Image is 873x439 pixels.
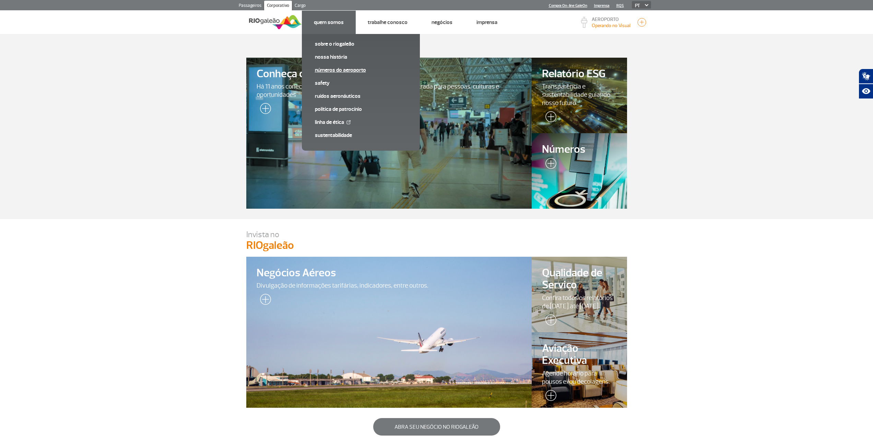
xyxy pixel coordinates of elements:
[315,79,407,87] a: SAFETY
[246,229,627,240] p: Invista no
[257,267,522,279] span: Negócios Aéreos
[542,343,617,367] span: Aviação Executiva
[542,294,617,310] span: Confira todos os relatórios de [DATE] até [DATE].
[236,1,264,12] a: Passageiros
[532,332,627,408] a: Aviação ExecutivaAgende horário para pousos e/ou decolagens.
[592,22,630,29] p: Visibilidade de 10000m
[264,1,292,12] a: Corporativo
[257,68,522,80] span: Conheça o RIOgaleão
[246,240,627,251] p: RIOgaleão
[246,58,532,209] a: Conheça o RIOgaleãoHá 11 anos conectando o Rio ao mundo e sendo a porta de entrada para pessoas, ...
[373,418,500,436] button: Abra seu negócio no RIOgaleão
[542,390,556,404] img: leia-mais
[315,40,407,48] a: Sobre o RIOgaleão
[542,143,617,155] span: Números
[315,131,407,139] a: Sustentabilidade
[542,158,556,172] img: leia-mais
[257,294,271,308] img: leia-mais
[315,53,407,61] a: Nossa História
[315,66,407,74] a: Números do Aeroporto
[346,120,351,124] img: External Link Icon
[532,58,627,133] a: Relatório ESGTransparência e sustentabilidade guiando nosso futuro
[859,84,873,99] button: Abrir recursos assistivos.
[592,17,630,22] p: AEROPORTO
[594,3,610,8] a: Imprensa
[246,257,532,408] a: Negócios AéreosDivulgação de informações tarifárias, indicadores, entre outros.
[532,257,627,332] a: Qualidade de ServiçoConfira todos os relatórios de [DATE] até [DATE].
[315,92,407,100] a: Ruídos aeronáuticos
[368,19,408,26] a: Trabalhe Conosco
[542,267,617,291] span: Qualidade de Serviço
[532,133,627,209] a: Números
[859,69,873,84] button: Abrir tradutor de língua de sinais.
[542,82,617,107] span: Transparência e sustentabilidade guiando nosso futuro
[549,3,587,8] a: Compra On-line GaleOn
[432,19,452,26] a: Negócios
[616,3,624,8] a: RQS
[315,105,407,113] a: Política de Patrocínio
[859,69,873,99] div: Plugin de acessibilidade da Hand Talk.
[542,111,556,125] img: leia-mais
[315,118,407,126] a: Linha de Ética
[314,19,344,26] a: Quem Somos
[476,19,497,26] a: Imprensa
[257,281,522,290] span: Divulgação de informações tarifárias, indicadores, entre outros.
[292,1,308,12] a: Cargo
[257,82,522,99] span: Há 11 anos conectando o Rio ao mundo e sendo a porta de entrada para pessoas, culturas e oportuni...
[257,103,271,117] img: leia-mais
[542,369,617,386] span: Agende horário para pousos e/ou decolagens.
[542,68,617,80] span: Relatório ESG
[542,314,556,328] img: leia-mais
